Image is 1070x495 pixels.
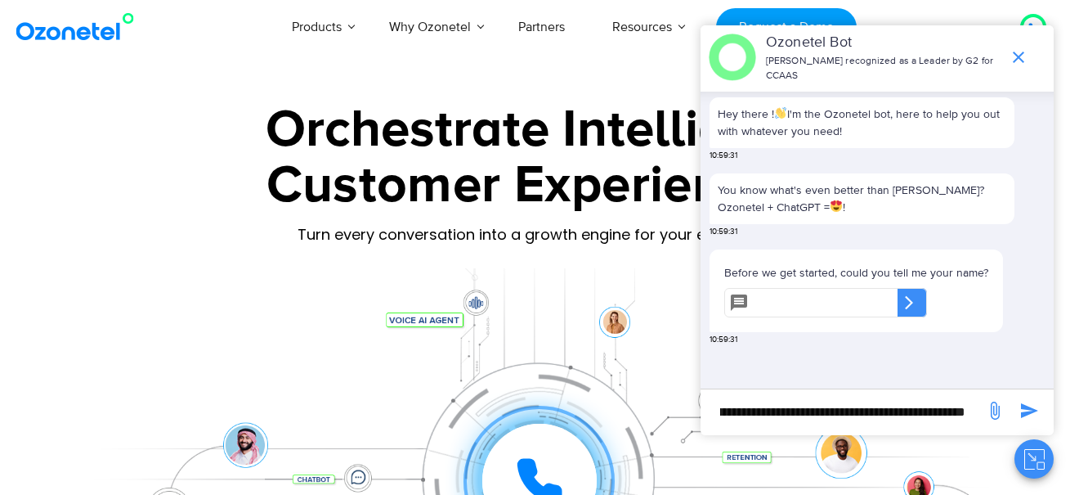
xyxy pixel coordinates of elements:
[1014,439,1054,479] button: Close chat
[716,8,856,47] a: Request a Demo
[82,146,989,225] div: Customer Experiences
[1013,394,1045,427] span: send message
[710,150,737,162] span: 10:59:31
[718,182,1006,216] p: You know what's even better than [PERSON_NAME]? Ozonetel + ChatGPT = !
[830,200,842,212] img: 😍
[82,104,989,156] div: Orchestrate Intelligent
[766,54,1001,83] p: [PERSON_NAME] recognized as a Leader by G2 for CCAAS
[710,334,737,346] span: 10:59:31
[766,32,1001,54] p: Ozonetel Bot
[978,394,1011,427] span: send message
[710,226,737,238] span: 10:59:31
[709,34,756,81] img: header
[724,264,988,281] p: Before we get started, could you tell me your name?
[775,107,786,119] img: 👋
[82,226,989,244] div: Turn every conversation into a growth engine for your enterprise.
[1002,41,1035,74] span: end chat or minimize
[709,398,977,427] div: new-msg-input
[718,106,1006,140] p: Hey there ! I'm the Ozonetel bot, here to help you out with whatever you need!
